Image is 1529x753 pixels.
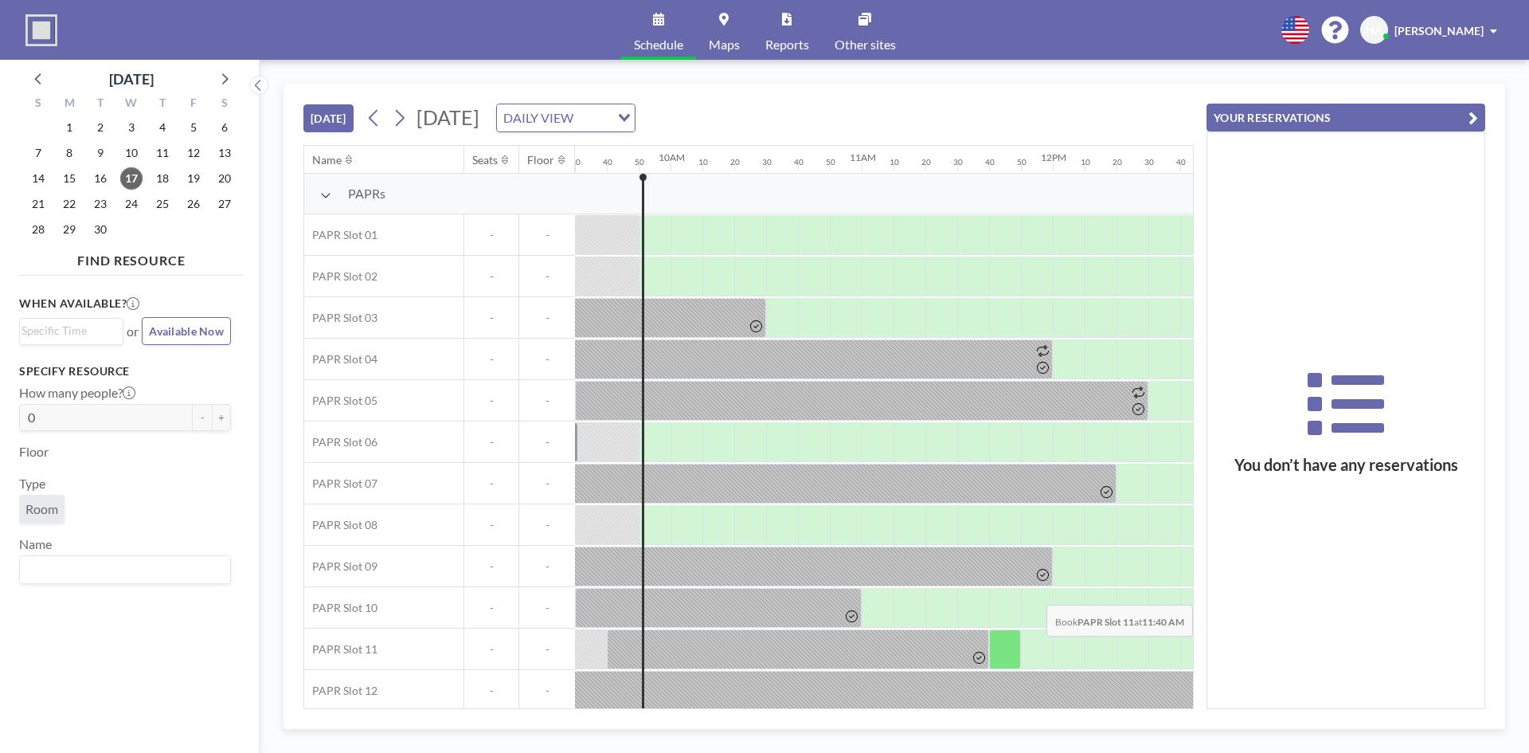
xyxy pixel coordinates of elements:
div: 30 [1144,157,1154,167]
div: M [54,94,85,115]
span: Wednesday, September 3, 2025 [120,116,143,139]
img: organization-logo [25,14,57,46]
div: S [209,94,240,115]
span: [PERSON_NAME] [1394,24,1484,37]
label: Type [19,476,45,492]
div: Search for option [20,319,123,343]
span: PAPR Slot 04 [304,352,377,367]
span: Monday, September 1, 2025 [58,116,80,139]
div: Seats [472,153,498,167]
span: [DATE] [416,105,479,129]
b: 11:40 AM [1142,616,1184,628]
span: - [519,311,575,325]
span: Saturday, September 27, 2025 [213,193,236,215]
span: - [464,642,518,657]
div: 40 [603,157,612,167]
span: Friday, September 26, 2025 [182,193,205,215]
span: - [464,518,518,532]
span: - [464,352,518,367]
button: + [212,404,231,431]
span: - [519,435,575,449]
span: Saturday, September 20, 2025 [213,167,236,190]
div: 50 [1017,157,1027,167]
span: Tuesday, September 23, 2025 [89,193,111,215]
span: HA [1366,23,1382,37]
span: or [127,324,139,339]
span: PAPRs [348,186,385,202]
span: - [519,394,575,408]
div: T [147,94,178,115]
div: 40 [985,157,995,167]
button: - [193,404,212,431]
span: Wednesday, September 24, 2025 [120,193,143,215]
span: - [464,559,518,574]
span: Tuesday, September 2, 2025 [89,116,111,139]
div: 11AM [850,151,876,163]
span: Friday, September 12, 2025 [182,142,205,164]
span: PAPR Slot 02 [304,269,377,284]
div: 20 [730,157,740,167]
span: - [464,684,518,698]
div: 30 [571,157,581,167]
span: Available Now [149,324,224,338]
span: PAPR Slot 10 [304,601,377,615]
div: 10 [698,157,708,167]
span: PAPR Slot 11 [304,642,377,657]
span: PAPR Slot 05 [304,394,377,408]
div: 20 [1113,157,1122,167]
span: - [464,601,518,615]
span: Tuesday, September 16, 2025 [89,167,111,190]
div: 10 [1081,157,1090,167]
div: Name [312,153,342,167]
span: DAILY VIEW [500,108,577,128]
span: Monday, September 15, 2025 [58,167,80,190]
span: Other sites [835,38,896,51]
span: PAPR Slot 01 [304,228,377,242]
div: F [178,94,209,115]
div: 30 [762,157,772,167]
span: - [519,477,575,491]
div: S [23,94,54,115]
span: PAPR Slot 08 [304,518,377,532]
span: - [519,269,575,284]
span: Sunday, September 7, 2025 [27,142,49,164]
span: PAPR Slot 06 [304,435,377,449]
span: Friday, September 5, 2025 [182,116,205,139]
span: Sunday, September 28, 2025 [27,218,49,241]
span: Monday, September 8, 2025 [58,142,80,164]
label: How many people? [19,385,135,401]
button: Available Now [142,317,231,345]
span: Thursday, September 4, 2025 [151,116,174,139]
div: 40 [1176,157,1186,167]
span: - [464,269,518,284]
span: Reports [765,38,809,51]
span: Saturday, September 6, 2025 [213,116,236,139]
span: - [519,601,575,615]
div: 50 [826,157,835,167]
span: Tuesday, September 9, 2025 [89,142,111,164]
span: Monday, September 22, 2025 [58,193,80,215]
span: Tuesday, September 30, 2025 [89,218,111,241]
b: PAPR Slot 11 [1077,616,1134,628]
div: 12PM [1041,151,1066,163]
span: Wednesday, September 10, 2025 [120,142,143,164]
input: Search for option [22,559,221,580]
span: - [464,311,518,325]
span: PAPR Slot 12 [304,684,377,698]
div: Search for option [20,556,230,583]
button: YOUR RESERVATIONS [1206,104,1485,131]
span: - [519,352,575,367]
span: - [464,394,518,408]
div: 20 [921,157,931,167]
span: - [519,228,575,242]
label: Floor [19,444,49,460]
span: - [519,518,575,532]
div: W [116,94,147,115]
input: Search for option [578,108,608,128]
span: - [464,477,518,491]
input: Search for option [22,322,114,339]
label: Name [19,536,52,552]
h3: Specify resource [19,364,231,378]
button: [DATE] [303,104,354,132]
span: - [464,228,518,242]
